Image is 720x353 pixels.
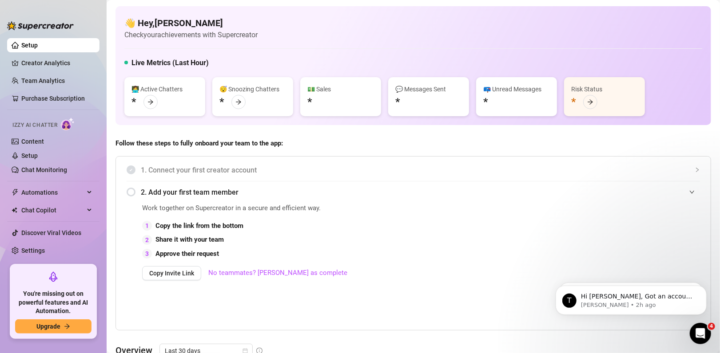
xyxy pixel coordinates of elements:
img: Chat Copilot [12,207,17,213]
strong: Share it with your team [155,235,224,243]
img: logo-BBDzfeDw.svg [7,21,74,30]
span: arrow-right [587,99,593,105]
div: 2 [142,235,152,245]
span: thunderbolt [12,189,19,196]
span: 1. Connect your first creator account [141,165,700,176]
a: Creator Analytics [21,56,92,70]
div: 💬 Messages Sent [395,84,462,94]
span: Automations [21,185,84,200]
img: AI Chatter [61,118,75,130]
div: 2. Add your first team member [127,181,700,203]
span: arrow-right [235,99,242,105]
a: Setup [21,42,38,49]
strong: Follow these steps to fully onboard your team to the app: [115,139,283,147]
div: 💵 Sales [307,84,374,94]
span: Upgrade [36,323,60,330]
div: 3 [142,249,152,259]
div: 1. Connect your first creator account [127,159,700,181]
iframe: Intercom notifications message [542,267,720,329]
button: Copy Invite Link [142,266,201,280]
div: 📪 Unread Messages [483,84,550,94]
strong: Approve their request [155,250,219,258]
div: 😴 Snoozing Chatters [219,84,286,94]
span: arrow-right [64,323,70,329]
div: 👩‍💻 Active Chatters [131,84,198,94]
span: Izzy AI Chatter [12,121,57,129]
span: 2. Add your first team member [141,187,700,198]
a: No teammates? [PERSON_NAME] as complete [208,268,347,278]
span: You're missing out on powerful features and AI Automation. [15,290,91,316]
span: arrow-right [147,99,154,105]
h4: 👋 Hey, [PERSON_NAME] [124,17,258,29]
span: Chat Copilot [21,203,84,217]
iframe: Adding Team Members [522,203,700,317]
span: Work together on Supercreator in a secure and efficient way. [142,203,500,214]
span: collapsed [695,167,700,173]
button: Upgradearrow-right [15,319,91,333]
span: Copy Invite Link [149,270,194,277]
a: Discover Viral Videos [21,229,81,236]
div: Risk Status [571,84,638,94]
article: Check your achievements with Supercreator [124,29,258,40]
span: expanded [689,189,695,195]
a: Purchase Subscription [21,91,92,106]
h5: Live Metrics (Last Hour) [131,58,209,68]
span: rocket [48,271,59,282]
a: Settings [21,247,45,254]
div: 1 [142,221,152,231]
a: Team Analytics [21,77,65,84]
a: Setup [21,152,38,159]
a: Chat Monitoring [21,166,67,173]
a: Content [21,138,44,145]
span: 4 [708,323,715,330]
iframe: Intercom live chat [690,323,711,344]
strong: Copy the link from the bottom [155,222,243,230]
